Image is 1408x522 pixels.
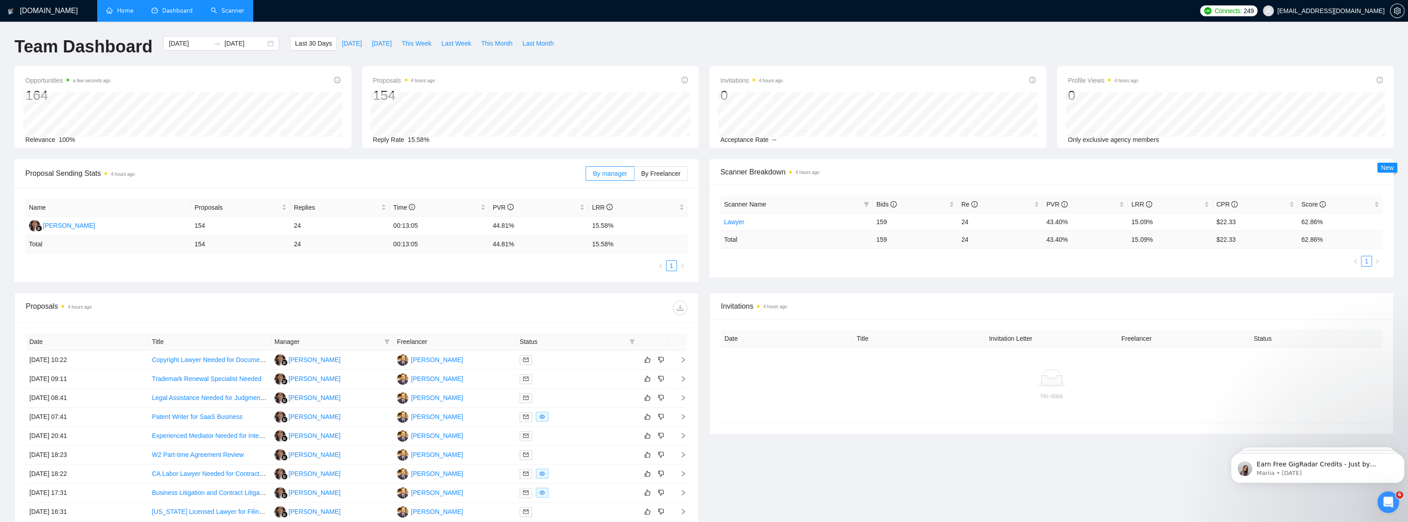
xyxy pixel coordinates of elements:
span: CPR [1216,201,1238,208]
a: DS[PERSON_NAME] [29,221,95,229]
input: End date [224,38,265,48]
img: gigradar-bm.png [281,359,288,366]
button: right [1372,256,1383,267]
td: $22.33 [1213,213,1298,230]
div: [PERSON_NAME] [288,412,340,422]
button: This Week [397,36,436,51]
img: DS [274,373,286,385]
li: Previous Page [1350,256,1361,267]
td: [DATE] 18:22 [26,465,148,484]
span: dislike [658,508,664,515]
span: swap-right [213,40,221,47]
button: dislike [656,506,666,517]
td: 15.58 % [588,235,688,253]
span: mail [523,471,529,476]
div: Proposals [26,301,357,315]
span: Manager [274,337,381,347]
th: Name [25,199,191,216]
span: right [673,451,686,458]
span: info-circle [890,201,897,207]
span: By manager [593,170,627,177]
td: Copyright Lawyer Needed for Document Signing [148,351,271,370]
span: left [1353,259,1358,264]
span: dislike [658,356,664,363]
span: dashboard [151,7,158,14]
span: Invitations [720,75,783,86]
td: 24 [290,235,390,253]
td: 00:13:05 [390,235,489,253]
span: right [680,263,685,268]
span: By Freelancer [641,170,680,177]
img: DS [274,430,286,442]
td: 24 [958,230,1043,248]
div: [PERSON_NAME] [288,450,340,460]
a: Experienced Mediator Needed for International Joint Venture Dispute [152,432,345,439]
span: [DATE] [342,38,362,48]
button: left [1350,256,1361,267]
span: like [644,489,651,496]
time: 4 hours ago [795,170,819,175]
a: DS[PERSON_NAME] [274,489,340,496]
img: PD [397,468,408,480]
button: like [642,506,653,517]
a: PD[PERSON_NAME] [397,432,463,439]
li: 1 [666,260,677,271]
img: Profile image for Mariia [10,27,25,42]
td: 62.86 % [1298,230,1383,248]
a: [US_STATE] Licensed Lawyer for Filing Injunction [152,508,291,515]
td: Experienced Mediator Needed for International Joint Venture Dispute [148,427,271,446]
a: DS[PERSON_NAME] [274,451,340,458]
span: -- [772,136,776,143]
button: [DATE] [337,36,367,51]
span: Scanner Breakdown [720,166,1383,178]
div: [PERSON_NAME] [288,469,340,479]
td: 44.81 % [489,235,589,253]
span: filter [864,202,869,207]
button: dislike [656,392,666,403]
td: [DATE] 20:41 [26,427,148,446]
span: info-circle [606,204,613,210]
div: [PERSON_NAME] [411,450,463,460]
span: info-circle [1029,77,1035,83]
img: gigradar-bm.png [281,473,288,480]
img: gigradar-bm.png [281,454,288,461]
span: right [1375,259,1380,264]
a: setting [1390,7,1404,14]
span: dislike [658,375,664,382]
th: Date [26,333,148,351]
span: info-circle [1376,77,1383,83]
span: like [644,356,651,363]
img: PD [397,449,408,461]
td: Total [25,235,191,253]
time: a few seconds ago [73,78,110,83]
div: [PERSON_NAME] [288,393,340,403]
span: [DATE] [372,38,392,48]
span: Status [520,337,626,347]
button: right [677,260,688,271]
span: mail [523,357,529,362]
div: [PERSON_NAME] [288,431,340,441]
div: [PERSON_NAME] [288,488,340,498]
a: PD[PERSON_NAME] [397,489,463,496]
span: info-circle [1231,201,1238,207]
button: download [673,301,687,315]
span: LRR [1131,201,1152,208]
span: 15.58% [408,136,429,143]
td: [DATE] 09:11 [26,370,148,389]
time: 4 hours ago [763,304,787,309]
span: download [673,304,687,311]
time: 4 hours ago [759,78,783,83]
span: like [644,451,651,458]
img: DS [274,392,286,404]
time: 4 hours ago [68,305,92,310]
th: Date [721,330,853,348]
span: info-circle [1146,201,1152,207]
img: DS [274,449,286,461]
span: filter [629,339,635,344]
h1: Team Dashboard [14,36,152,57]
td: 154 [191,235,290,253]
span: eye [539,414,545,419]
span: right [673,357,686,363]
time: 4 hours ago [411,78,435,83]
span: 6 [1396,491,1403,498]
